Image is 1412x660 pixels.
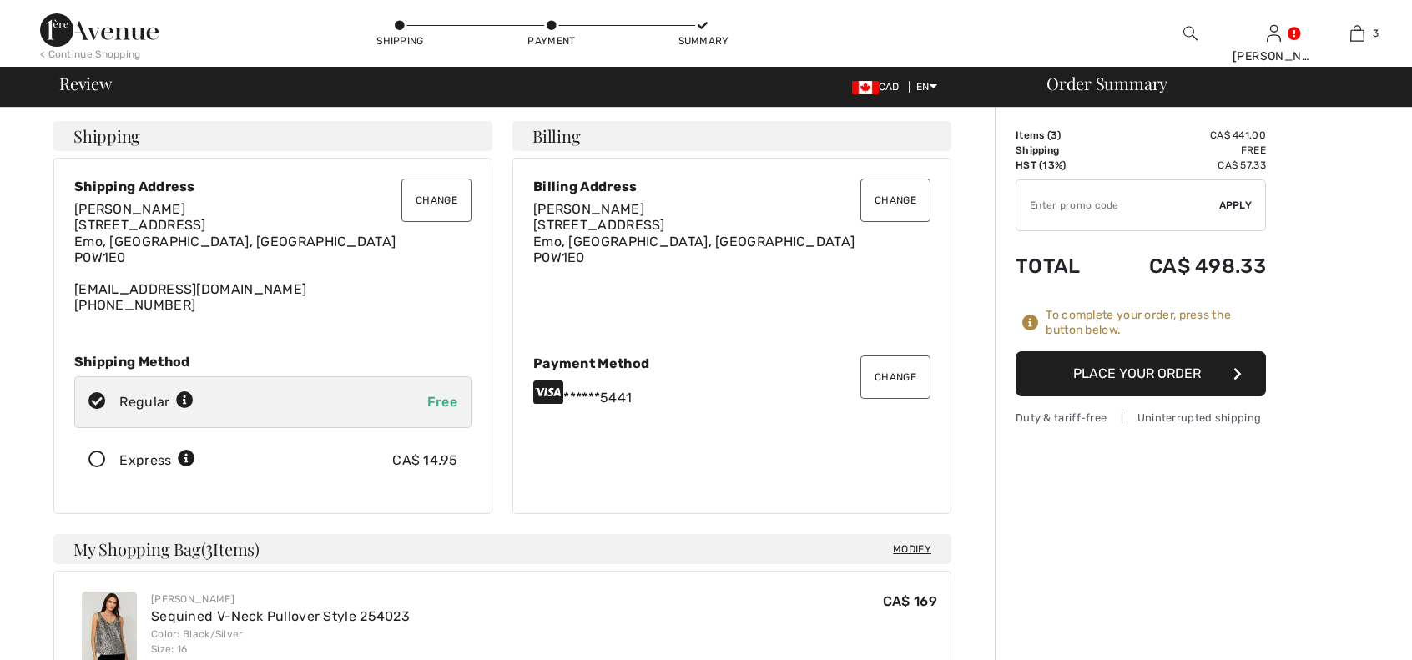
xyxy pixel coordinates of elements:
[1183,23,1198,43] img: search the website
[119,392,194,412] div: Regular
[392,451,457,471] div: CA$ 14.95
[53,534,951,564] h4: My Shopping Bag
[40,47,141,62] div: < Continue Shopping
[1105,158,1266,173] td: CA$ 57.33
[376,33,426,48] div: Shipping
[533,201,644,217] span: [PERSON_NAME]
[205,537,213,558] span: 3
[401,179,472,222] button: Change
[1016,351,1266,396] button: Place Your Order
[860,355,930,399] button: Change
[74,201,185,217] span: [PERSON_NAME]
[151,592,410,607] div: [PERSON_NAME]
[852,81,906,93] span: CAD
[860,179,930,222] button: Change
[883,593,937,609] span: CA$ 169
[893,541,931,557] span: Modify
[74,217,396,265] span: [STREET_ADDRESS] Emo, [GEOGRAPHIC_DATA], [GEOGRAPHIC_DATA] P0W1E0
[852,81,879,94] img: Canadian Dollar
[533,179,930,194] div: Billing Address
[1219,198,1253,213] span: Apply
[1026,75,1402,92] div: Order Summary
[916,81,937,93] span: EN
[1016,143,1105,158] td: Shipping
[1233,48,1314,65] div: [PERSON_NAME]
[151,608,410,624] a: Sequined V-Neck Pullover Style 254023
[1051,129,1057,141] span: 3
[1016,410,1266,426] div: Duty & tariff-free | Uninterrupted shipping
[73,128,140,144] span: Shipping
[1105,128,1266,143] td: CA$ 441.00
[1105,238,1266,295] td: CA$ 498.33
[74,354,472,370] div: Shipping Method
[1105,143,1266,158] td: Free
[1016,158,1105,173] td: HST (13%)
[1016,238,1105,295] td: Total
[678,33,729,48] div: Summary
[59,75,112,92] span: Review
[119,451,195,471] div: Express
[1267,25,1281,41] a: Sign In
[40,13,159,47] img: 1ère Avenue
[74,179,472,194] div: Shipping Address
[1016,180,1219,230] input: Promo code
[427,394,457,410] span: Free
[1316,23,1398,43] a: 3
[1267,23,1281,43] img: My Info
[1016,128,1105,143] td: Items ( )
[533,355,930,371] div: Payment Method
[1350,23,1364,43] img: My Bag
[533,217,855,265] span: [STREET_ADDRESS] Emo, [GEOGRAPHIC_DATA], [GEOGRAPHIC_DATA] P0W1E0
[1373,26,1379,41] span: 3
[527,33,577,48] div: Payment
[74,201,472,313] div: [EMAIL_ADDRESS][DOMAIN_NAME] [PHONE_NUMBER]
[1046,308,1266,338] div: To complete your order, press the button below.
[532,128,580,144] span: Billing
[151,627,410,657] div: Color: Black/Silver Size: 16
[201,537,260,560] span: ( Items)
